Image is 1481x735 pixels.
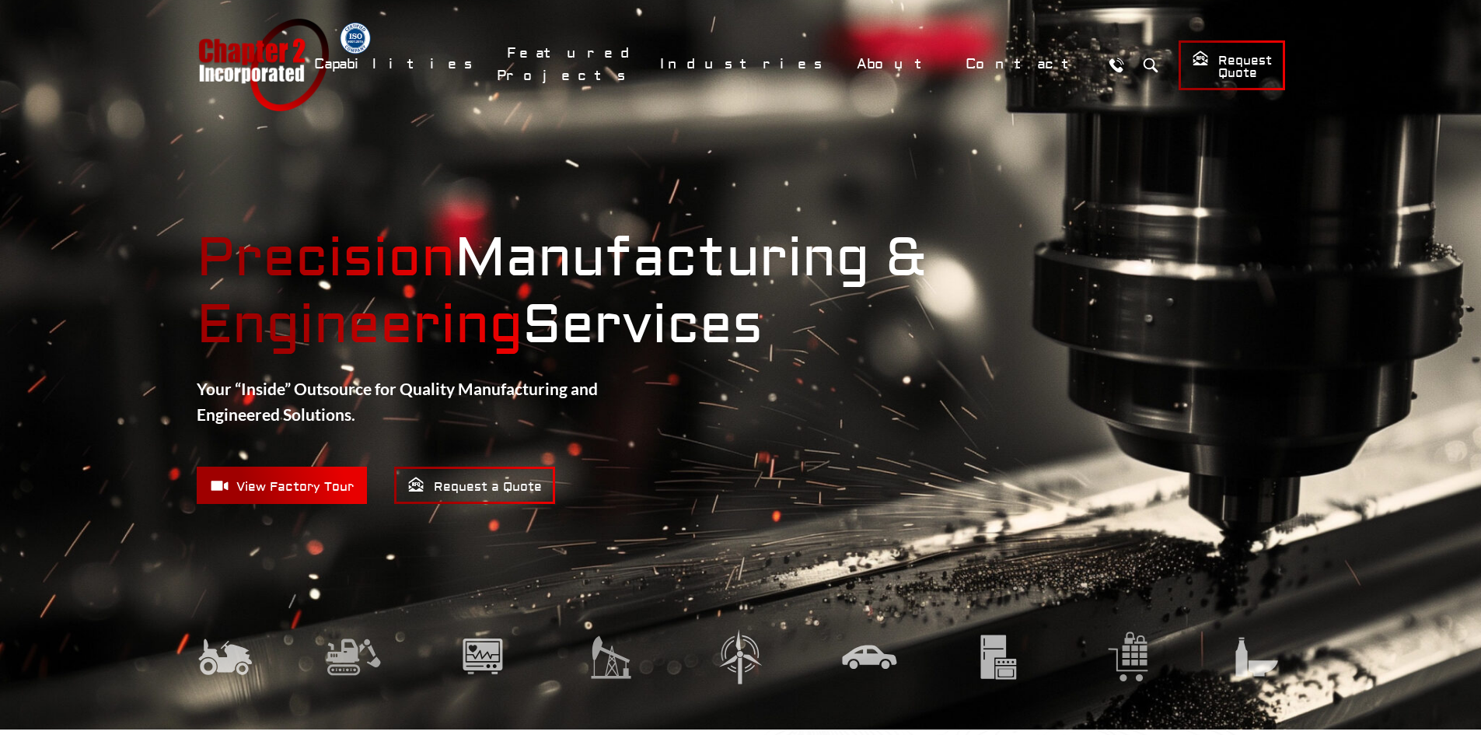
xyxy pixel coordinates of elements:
a: Call Us [1102,51,1131,79]
a: Capabilities [304,47,489,81]
a: Chapter 2 Incorporated [197,19,329,111]
span: Request Quote [1192,50,1272,82]
a: About [847,47,948,81]
a: Contact [955,47,1095,81]
a: Industries [650,47,839,81]
span: View Factory Tour [210,476,354,495]
button: Search [1137,51,1165,79]
strong: Your “Inside” Outsource for Quality Manufacturing and Engineered Solutions. [197,379,598,425]
a: View Factory Tour [197,467,367,504]
strong: Manufacturing & Services [197,226,1285,359]
mark: Precision [197,226,455,292]
mark: Engineering [197,292,522,359]
a: Featured Projects [497,37,642,93]
span: Request a Quote [407,476,542,495]
a: Request Quote [1179,40,1285,90]
a: Request a Quote [394,467,555,504]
